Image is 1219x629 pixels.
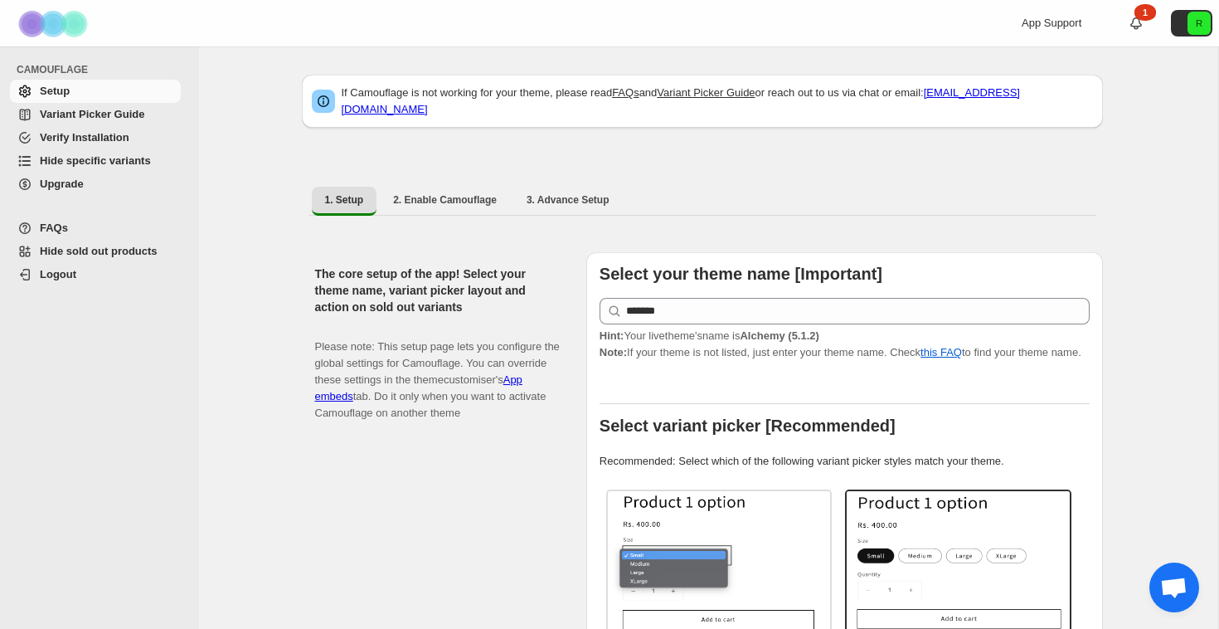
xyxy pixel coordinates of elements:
a: FAQs [10,217,181,240]
a: this FAQ [920,346,962,358]
span: CAMOUFLAGE [17,63,187,76]
a: Upgrade [10,173,181,196]
strong: Note: [600,346,627,358]
span: Avatar with initials R [1187,12,1211,35]
span: Upgrade [40,178,84,190]
span: App Support [1022,17,1081,29]
a: Variant Picker Guide [10,103,181,126]
span: 1. Setup [325,193,364,207]
span: 2. Enable Camouflage [393,193,497,207]
button: Avatar with initials R [1171,10,1212,37]
span: 3. Advance Setup [527,193,609,207]
a: FAQs [612,86,639,99]
a: Variant Picker Guide [657,86,755,99]
span: Hide specific variants [40,154,151,167]
div: 1 [1134,4,1156,21]
span: Your live theme's name is [600,329,819,342]
span: Hide sold out products [40,245,158,257]
h2: The core setup of the app! Select your theme name, variant picker layout and action on sold out v... [315,266,560,315]
span: Verify Installation [40,131,129,144]
b: Select your theme name [Important] [600,265,882,283]
p: Please note: This setup page lets you configure the global settings for Camouflage. You can overr... [315,322,560,422]
img: Camouflage [13,1,96,46]
p: Recommended: Select which of the following variant picker styles match your theme. [600,453,1090,470]
a: Logout [10,263,181,286]
a: Setup [10,80,181,103]
text: R [1196,18,1202,28]
span: Logout [40,268,76,280]
strong: Alchemy (5.1.2) [740,329,818,342]
a: Hide sold out products [10,240,181,263]
span: Setup [40,85,70,97]
strong: Hint: [600,329,624,342]
a: Verify Installation [10,126,181,149]
a: Hide specific variants [10,149,181,173]
span: Variant Picker Guide [40,108,144,120]
div: Open chat [1149,563,1199,612]
a: 1 [1128,15,1144,32]
p: If Camouflage is not working for your theme, please read and or reach out to us via chat or email: [342,85,1093,118]
span: FAQs [40,222,68,234]
p: If your theme is not listed, just enter your theme name. Check to find your theme name. [600,328,1090,361]
b: Select variant picker [Recommended] [600,417,896,435]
